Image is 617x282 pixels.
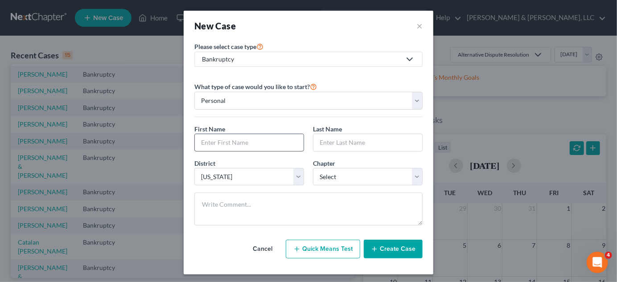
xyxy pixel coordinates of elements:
[313,125,342,133] span: Last Name
[194,43,256,50] span: Please select case type
[286,240,360,258] button: Quick Means Test
[243,240,282,258] button: Cancel
[313,159,335,167] span: Chapter
[202,55,401,64] div: Bankruptcy
[313,134,422,151] input: Enter Last Name
[194,125,225,133] span: First Name
[416,20,423,32] button: ×
[587,252,608,273] iframe: Intercom live chat
[194,81,317,92] label: What type of case would you like to start?
[195,134,304,151] input: Enter First Name
[194,159,215,167] span: District
[194,20,236,31] strong: New Case
[605,252,612,259] span: 4
[364,240,423,258] button: Create Case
